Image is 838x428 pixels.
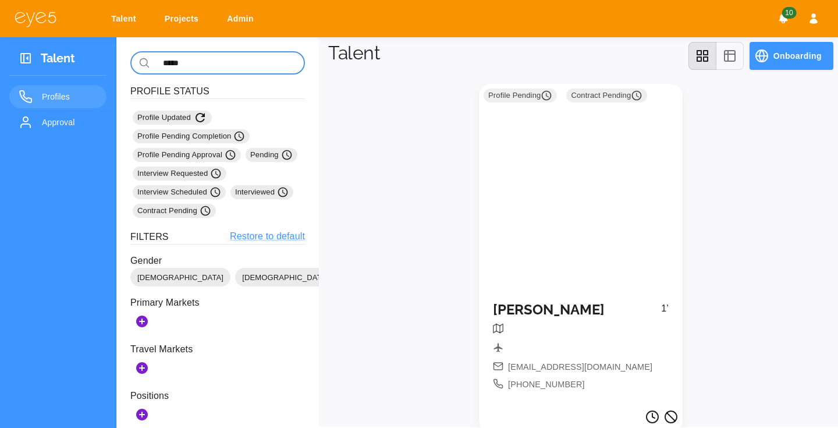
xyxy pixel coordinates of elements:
a: Restore to default [230,229,305,244]
div: Interview Scheduled [133,185,226,199]
p: Travel Markets [130,342,305,356]
span: Profile Pending [488,90,552,101]
h6: Filters [130,229,169,244]
span: Contract Pending [137,205,211,217]
a: Admin [219,8,265,30]
button: Notifications [773,8,794,29]
img: eye5 [14,10,57,27]
a: Profile Pending Contract Pending [PERSON_NAME]1’[EMAIL_ADDRESS][DOMAIN_NAME][PHONE_NUMBER] [479,84,683,405]
h5: [PERSON_NAME] [493,302,661,319]
div: Interview Requested [133,167,226,181]
h1: Talent [328,42,380,64]
button: Add Markets [130,310,154,333]
span: 10 [782,7,796,19]
button: Add Positions [130,403,154,426]
span: [EMAIL_ADDRESS][DOMAIN_NAME] [508,361,652,374]
a: Profiles [9,85,106,108]
div: [DEMOGRAPHIC_DATA] [130,268,230,286]
span: Profile Pending Completion [137,130,245,142]
span: Interview Requested [137,168,222,179]
a: Talent [104,8,148,30]
div: Profile Updated [133,111,212,125]
a: Projects [157,8,210,30]
p: Primary Markets [130,296,305,310]
div: [DEMOGRAPHIC_DATA] [235,268,335,286]
div: Profile Pending Completion [133,129,250,143]
span: Profiles [42,90,97,104]
p: Gender [130,254,305,268]
span: [PHONE_NUMBER] [508,379,585,391]
span: Profile Pending Approval [137,149,236,161]
span: Profile Updated [137,111,207,125]
div: Profile Pending Approval [133,148,241,162]
button: grid [688,42,716,70]
a: Approval [9,111,106,134]
span: [DEMOGRAPHIC_DATA] [130,272,230,284]
span: Pending [250,149,293,161]
button: Add Secondary Markets [130,356,154,380]
h3: Talent [41,51,75,69]
div: view [688,42,744,70]
div: Contract Pending [133,204,216,218]
span: Interviewed [235,186,289,198]
span: Interview Scheduled [137,186,221,198]
p: Positions [130,389,305,403]
div: Pending [246,148,297,162]
span: [DEMOGRAPHIC_DATA] [235,272,335,284]
span: Contract Pending [571,90,642,101]
button: table [716,42,744,70]
p: 1’ [661,302,669,323]
span: Approval [42,115,97,129]
button: Onboarding [750,42,833,70]
h6: Profile Status [130,84,305,99]
div: Interviewed [230,185,293,199]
